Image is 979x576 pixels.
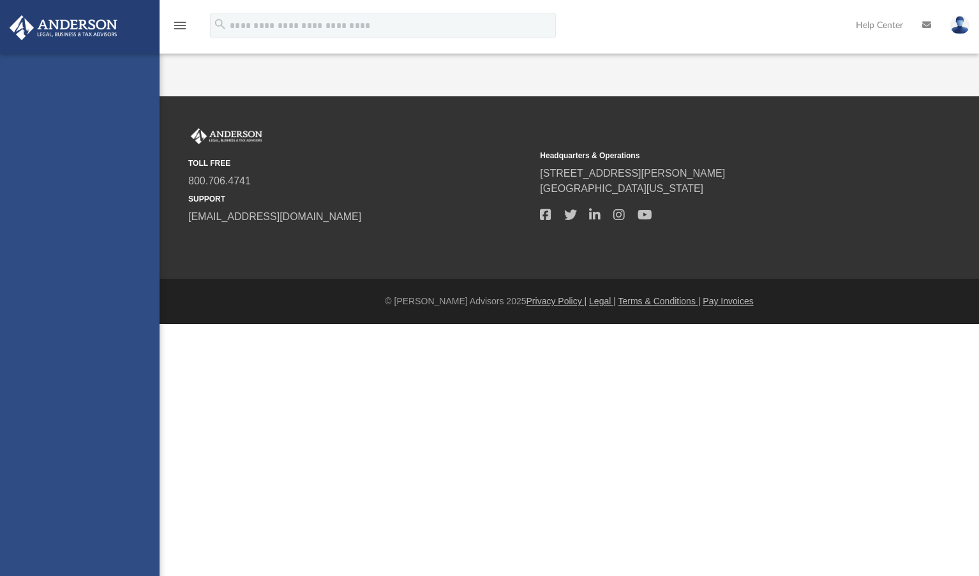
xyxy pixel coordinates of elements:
[6,15,121,40] img: Anderson Advisors Platinum Portal
[172,18,188,33] i: menu
[540,168,725,179] a: [STREET_ADDRESS][PERSON_NAME]
[950,16,969,34] img: User Pic
[188,211,361,222] a: [EMAIL_ADDRESS][DOMAIN_NAME]
[160,295,979,308] div: © [PERSON_NAME] Advisors 2025
[540,150,883,161] small: Headquarters & Operations
[540,183,703,194] a: [GEOGRAPHIC_DATA][US_STATE]
[172,24,188,33] a: menu
[188,158,531,169] small: TOLL FREE
[188,128,265,145] img: Anderson Advisors Platinum Portal
[213,17,227,31] i: search
[527,296,587,306] a: Privacy Policy |
[618,296,701,306] a: Terms & Conditions |
[188,193,531,205] small: SUPPORT
[589,296,616,306] a: Legal |
[188,175,251,186] a: 800.706.4741
[703,296,753,306] a: Pay Invoices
